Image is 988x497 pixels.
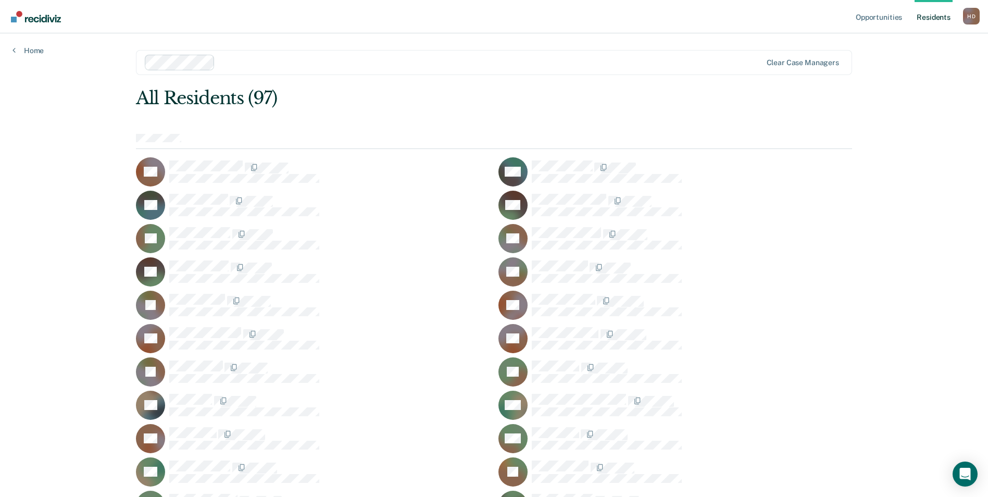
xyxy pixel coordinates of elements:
a: Home [12,46,44,55]
div: H D [963,8,980,24]
button: Profile dropdown button [963,8,980,24]
img: Recidiviz [11,11,61,22]
div: All Residents (97) [136,88,709,109]
div: Open Intercom Messenger [953,462,978,487]
div: Clear case managers [767,58,839,67]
